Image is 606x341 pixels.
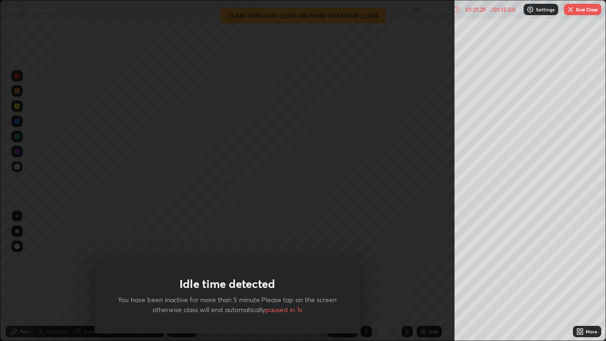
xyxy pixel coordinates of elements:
p: Settings [536,7,554,12]
h1: Idle time detected [179,277,275,291]
img: end-class-cross [567,6,574,13]
div: More [586,329,597,334]
span: paused in 1s [265,305,302,314]
img: class-settings-icons [526,6,534,13]
p: You have been inactive for more than 5 minute.Please tap on the screen otherwise class will end a... [117,295,337,314]
button: End Class [564,4,601,15]
div: 01:21:29 [462,7,489,12]
div: / 01:15:00 [489,7,518,12]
